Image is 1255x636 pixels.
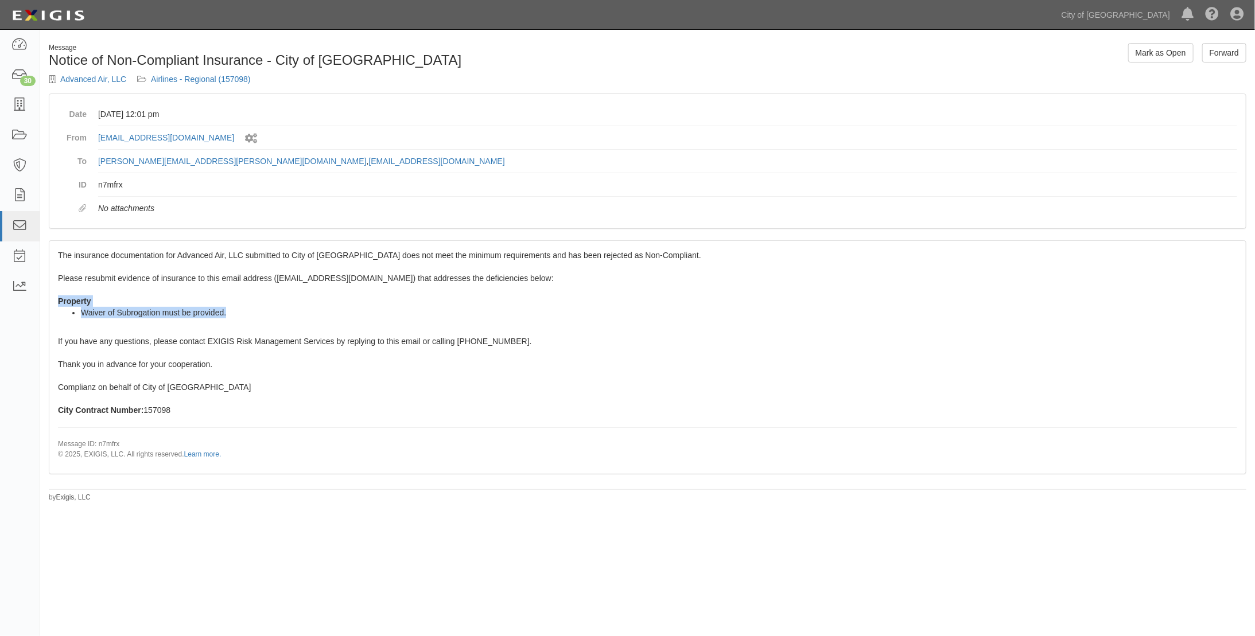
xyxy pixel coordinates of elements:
[60,75,126,84] a: Advanced Air, LLC
[58,150,87,167] dt: To
[184,450,222,458] a: Learn more.
[58,296,91,306] strong: Property
[1202,43,1246,63] a: Forward
[49,53,639,68] h1: Notice of Non-Compliant Insurance - City of [GEOGRAPHIC_DATA]
[98,133,234,142] a: [EMAIL_ADDRESS][DOMAIN_NAME]
[98,173,1237,197] dd: n7mfrx
[58,439,1237,459] p: Message ID: n7mfrx © 2025, EXIGIS, LLC. All rights reserved.
[79,205,87,213] i: Attachments
[9,5,88,26] img: logo-5460c22ac91f19d4615b14bd174203de0afe785f0fc80cf4dbbc73dc1793850b.png
[20,76,36,86] div: 30
[368,157,504,166] a: [EMAIL_ADDRESS][DOMAIN_NAME]
[58,173,87,190] dt: ID
[98,204,154,213] em: No attachments
[98,157,367,166] a: [PERSON_NAME][EMAIL_ADDRESS][PERSON_NAME][DOMAIN_NAME]
[81,307,1237,318] li: Waiver of Subrogation must be provided.
[58,103,87,120] dt: Date
[1056,3,1176,26] a: City of [GEOGRAPHIC_DATA]
[49,43,639,53] div: Message
[98,103,1237,126] dd: [DATE] 12:01 pm
[151,75,251,84] a: Airlines - Regional (157098)
[98,150,1237,173] dd: ,
[58,126,87,143] dt: From
[58,405,143,415] b: City Contract Number:
[56,493,91,501] a: Exigis, LLC
[49,493,91,502] small: by
[58,251,1237,459] span: The insurance documentation for Advanced Air, LLC submitted to City of [GEOGRAPHIC_DATA] does not...
[1205,8,1219,22] i: Help Center - Complianz
[245,134,257,143] i: Sent by system workflow
[1128,43,1194,63] a: Mark as Open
